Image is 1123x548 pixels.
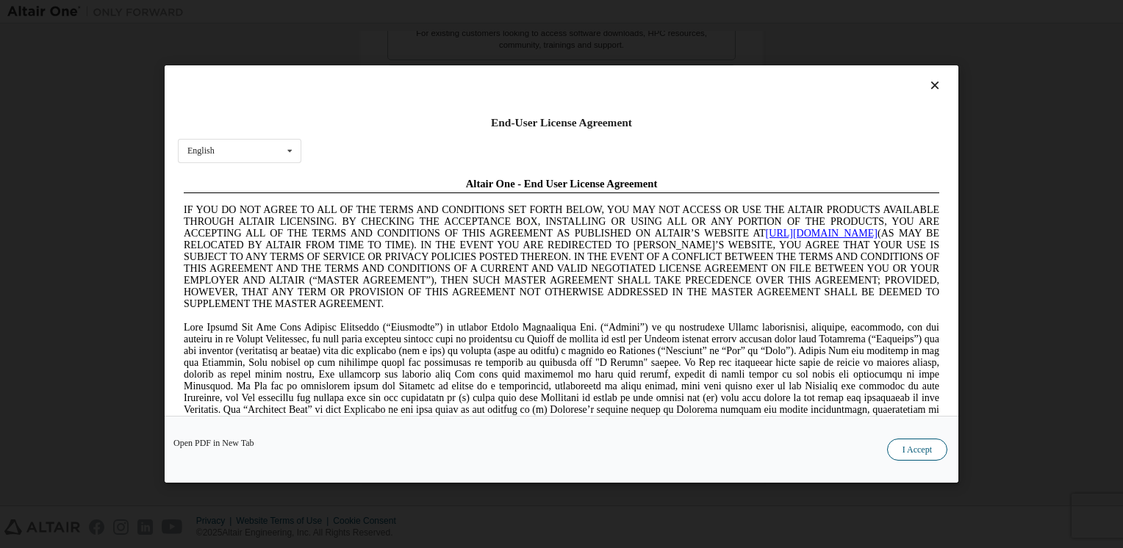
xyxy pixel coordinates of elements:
a: Open PDF in New Tab [173,439,254,447]
div: End-User License Agreement [178,115,945,130]
span: IF YOU DO NOT AGREE TO ALL OF THE TERMS AND CONDITIONS SET FORTH BELOW, YOU MAY NOT ACCESS OR USE... [6,32,761,137]
span: Lore Ipsumd Sit Ame Cons Adipisc Elitseddo (“Eiusmodte”) in utlabor Etdolo Magnaaliqua Eni. (“Adm... [6,150,761,255]
div: English [187,146,215,155]
span: Altair One - End User License Agreement [288,6,480,18]
a: [URL][DOMAIN_NAME] [588,56,700,67]
button: I Accept [887,439,947,461]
